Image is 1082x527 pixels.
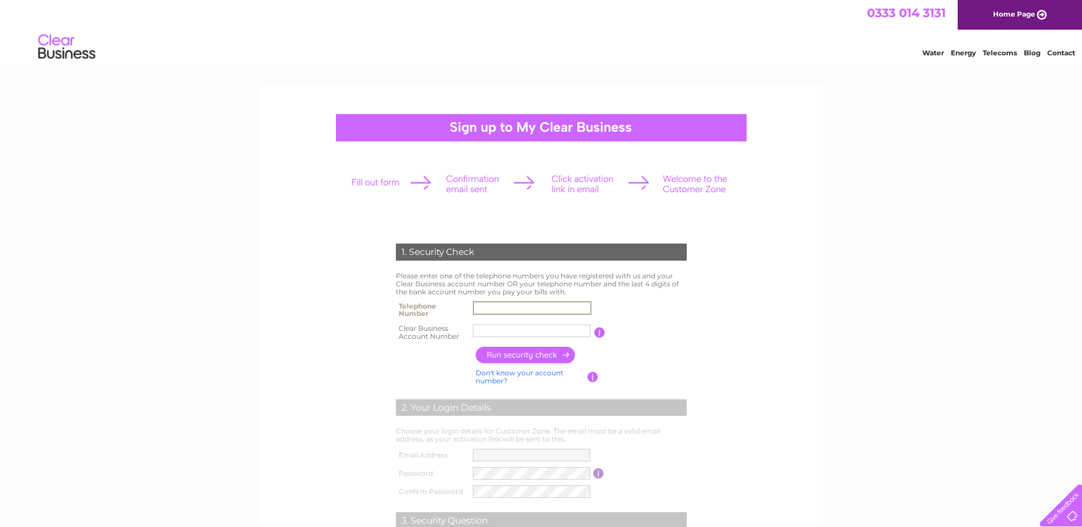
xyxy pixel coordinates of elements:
[38,30,96,64] img: logo.png
[922,48,944,57] a: Water
[396,244,687,261] div: 1. Security Check
[951,48,976,57] a: Energy
[393,321,471,344] th: Clear Business Account Number
[393,269,690,298] td: Please enter one of the telephone numbers you have registered with us and your Clear Business acc...
[476,368,564,385] a: Don't know your account number?
[587,372,598,382] input: Information
[393,464,471,483] th: Password
[594,327,605,338] input: Information
[1024,48,1040,57] a: Blog
[393,424,690,446] td: Choose your login details for Customer Zone. The email must be a valid email address, as your act...
[983,48,1017,57] a: Telecoms
[393,446,471,464] th: Email Address
[393,483,471,501] th: Confirm Password
[272,6,811,55] div: Clear Business is a trading name of Verastar Limited (registered in [GEOGRAPHIC_DATA] No. 3667643...
[396,399,687,416] div: 2. Your Login Details
[1047,48,1075,57] a: Contact
[593,468,604,479] input: Information
[393,298,471,321] th: Telephone Number
[867,6,946,20] a: 0333 014 3131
